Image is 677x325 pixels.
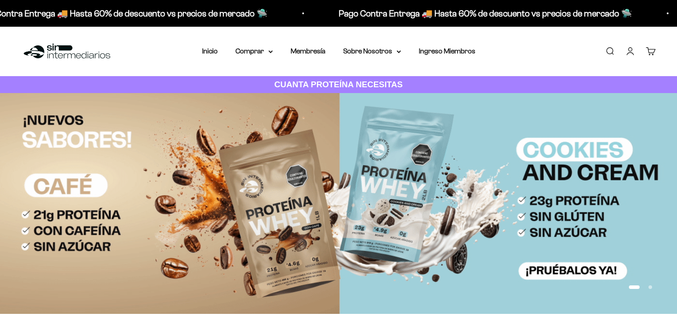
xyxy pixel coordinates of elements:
[291,47,325,55] a: Membresía
[336,6,629,20] p: Pago Contra Entrega 🚚 Hasta 60% de descuento vs precios de mercado 🛸
[202,47,218,55] a: Inicio
[274,80,403,89] strong: CUANTA PROTEÍNA NECESITAS
[419,47,475,55] a: Ingreso Miembros
[343,45,401,57] summary: Sobre Nosotros
[235,45,273,57] summary: Comprar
